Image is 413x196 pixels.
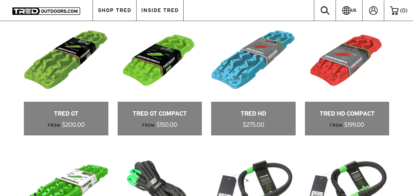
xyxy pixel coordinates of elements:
span: 0 [402,7,406,13]
span: SHOP TRED [98,8,131,13]
span: ( ) [400,8,407,13]
img: cart-icon [390,6,398,15]
span: INSIDE TRED [141,8,179,13]
img: TRED Outdoors America [12,7,80,15]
